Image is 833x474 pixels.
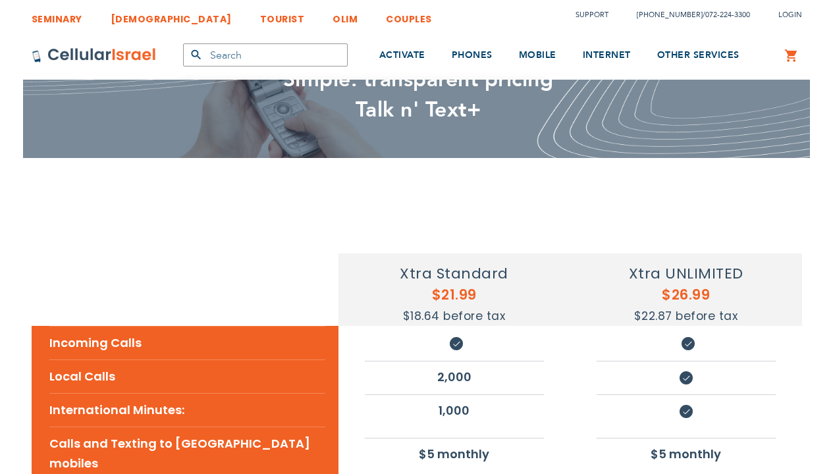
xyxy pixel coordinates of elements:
[624,5,750,24] li: /
[32,47,157,63] img: Cellular Israel Logo
[111,3,232,28] a: [DEMOGRAPHIC_DATA]
[657,49,739,61] span: OTHER SERVICES
[49,326,325,359] li: Incoming Calls
[403,308,506,324] span: $18.64 before tax
[32,3,82,28] a: SEMINARY
[33,95,803,126] h2: Talk n' Text+
[597,438,776,469] li: $5 monthly
[705,10,750,20] a: 072-224-3300
[338,284,570,325] h5: $21.99
[33,65,803,95] h2: Simple. transparent pricing
[778,10,802,20] span: Login
[634,308,738,324] span: $22.87 before tax
[570,284,802,325] h5: $26.99
[576,10,608,20] a: Support
[583,49,631,61] span: INTERNET
[338,263,570,284] h4: Xtra Standard
[333,3,358,28] a: OLIM
[637,10,703,20] a: [PHONE_NUMBER]
[49,359,325,393] li: Local Calls
[365,438,544,469] li: $5 monthly
[386,3,432,28] a: COUPLES
[452,31,493,80] a: PHONES
[365,361,544,392] li: 2,000
[183,43,348,66] input: Search
[519,31,556,80] a: MOBILE
[452,49,493,61] span: PHONES
[519,49,556,61] span: MOBILE
[49,393,325,427] li: International Minutes:
[379,49,425,61] span: ACTIVATE
[379,31,425,80] a: ACTIVATE
[570,263,802,284] h4: Xtra UNLIMITED
[260,3,305,28] a: TOURIST
[583,31,631,80] a: INTERNET
[657,31,739,80] a: OTHER SERVICES
[365,394,544,426] li: 1,000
